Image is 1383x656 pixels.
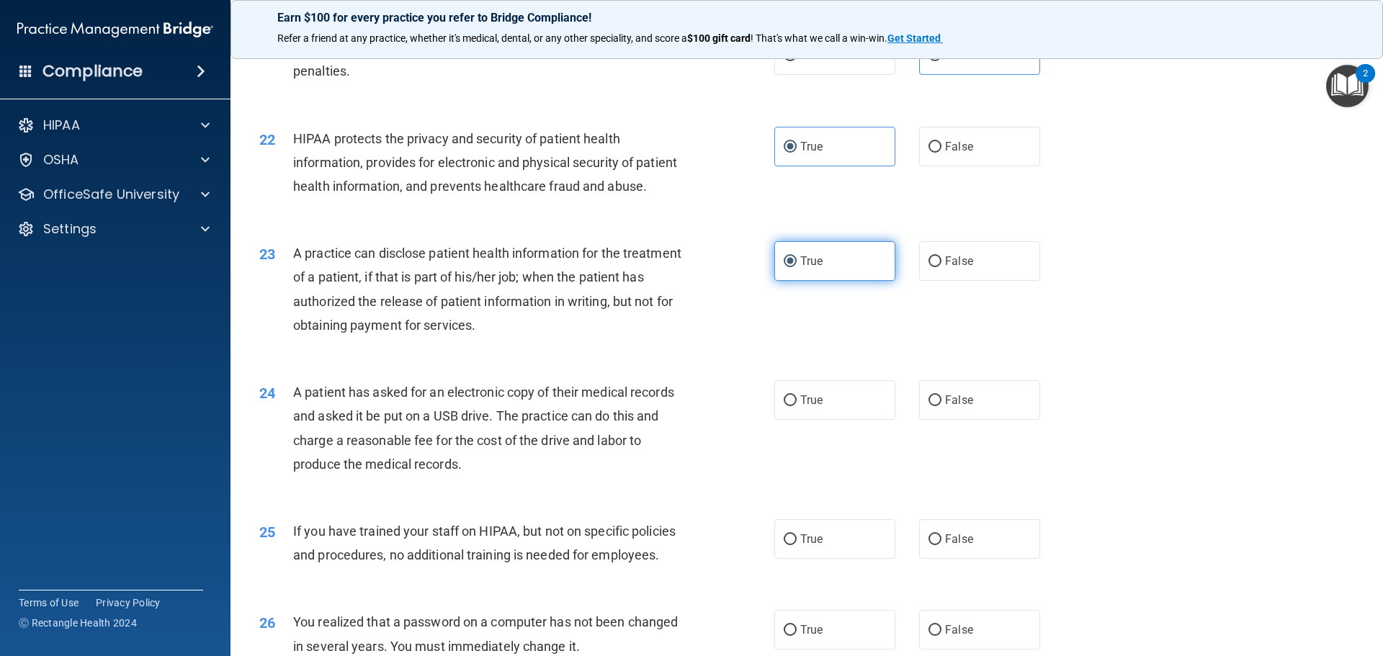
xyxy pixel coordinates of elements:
span: 25 [259,524,275,541]
span: You realized that a password on a computer has not been changed in several years. You must immedi... [293,614,678,653]
input: False [928,142,941,153]
a: Get Started [887,32,943,44]
input: False [928,395,941,406]
span: True [800,254,823,268]
a: OfficeSafe University [17,186,210,203]
p: HIPAA [43,117,80,134]
img: PMB logo [17,15,213,44]
input: True [784,256,797,267]
span: Refer a friend at any practice, whether it's medical, dental, or any other speciality, and score a [277,32,687,44]
span: 26 [259,614,275,632]
input: True [784,625,797,636]
strong: $100 gift card [687,32,751,44]
a: Settings [17,220,210,238]
span: Ⓒ Rectangle Health 2024 [19,616,137,630]
span: True [800,140,823,153]
a: OSHA [17,151,210,169]
p: OSHA [43,151,79,169]
span: 22 [259,131,275,148]
a: HIPAA [17,117,210,134]
p: Earn $100 for every practice you refer to Bridge Compliance! [277,11,1336,24]
p: Settings [43,220,97,238]
span: True [800,532,823,546]
input: False [928,534,941,545]
input: True [784,395,797,406]
span: False [945,623,973,637]
span: 23 [259,246,275,263]
span: A practice can disclose patient health information for the treatment of a patient, if that is par... [293,246,681,333]
input: False [928,256,941,267]
button: Open Resource Center, 2 new notifications [1326,65,1369,107]
span: False [945,532,973,546]
span: If you have trained your staff on HIPAA, but not on specific policies and procedures, no addition... [293,524,676,562]
input: False [928,625,941,636]
span: True [800,623,823,637]
span: HIPAA protects the privacy and security of patient health information, provides for electronic an... [293,131,677,194]
a: Privacy Policy [96,596,161,610]
a: Terms of Use [19,596,79,610]
div: 2 [1363,73,1368,92]
span: A patient has asked for an electronic copy of their medical records and asked it be put on a USB ... [293,385,674,472]
input: True [784,142,797,153]
strong: Get Started [887,32,941,44]
input: True [784,534,797,545]
span: ! That's what we call a win-win. [751,32,887,44]
p: OfficeSafe University [43,186,179,203]
span: False [945,393,973,407]
span: True [800,393,823,407]
span: False [945,140,973,153]
h4: Compliance [42,61,143,81]
span: False [945,254,973,268]
span: 24 [259,385,275,402]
